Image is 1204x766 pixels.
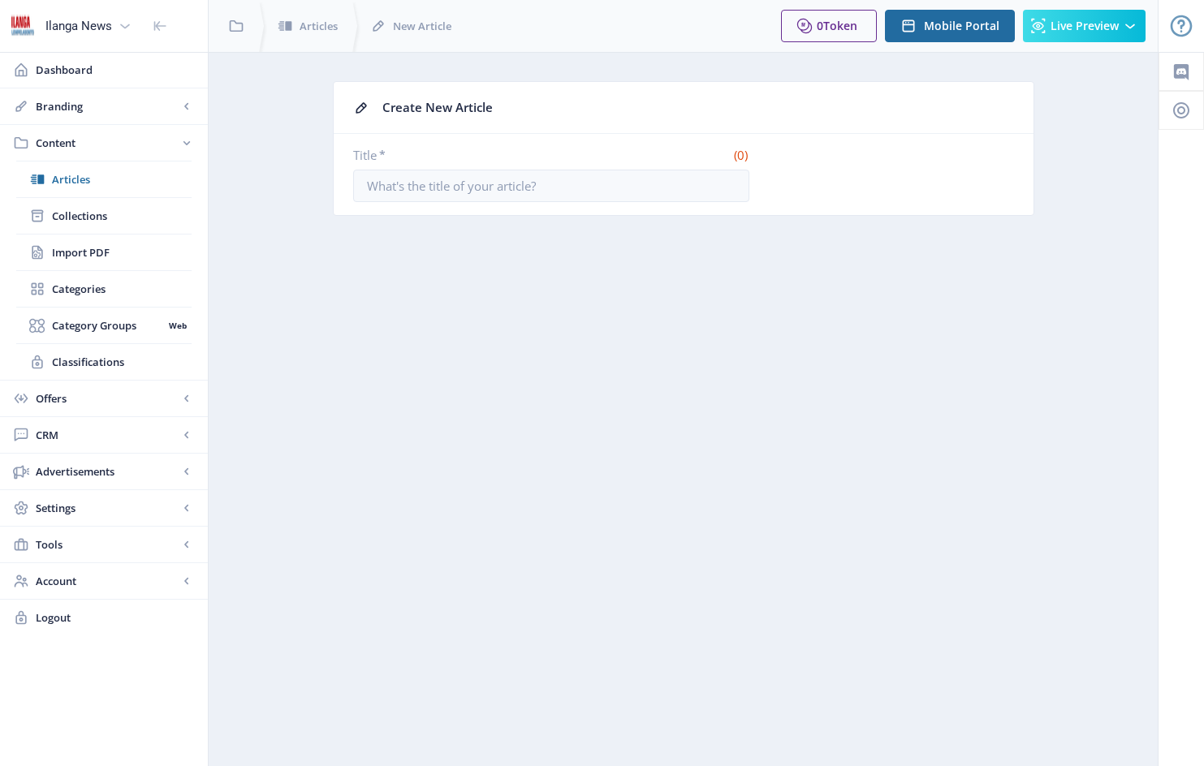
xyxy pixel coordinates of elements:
span: Tools [36,536,179,553]
img: 6e32966d-d278-493e-af78-9af65f0c2223.png [10,13,36,39]
span: Settings [36,500,179,516]
span: CRM [36,427,179,443]
a: Category GroupsWeb [16,308,192,343]
span: Live Preview [1051,19,1119,32]
span: Articles [52,171,192,187]
div: Create New Article [382,95,1014,120]
span: Mobile Portal [924,19,999,32]
button: Mobile Portal [885,10,1015,42]
nb-badge: Web [163,317,192,334]
span: Content [36,135,179,151]
span: Offers [36,390,179,407]
a: Articles [16,161,192,197]
a: Categories [16,271,192,307]
span: Category Groups [52,317,163,334]
span: Classifications [52,354,192,370]
span: Logout [36,609,195,626]
span: Articles [300,18,338,34]
div: Ilanga News [45,8,112,44]
span: Account [36,573,179,589]
span: New Article [393,18,451,34]
span: Collections [52,208,192,224]
span: Import PDF [52,244,192,260]
span: (0) [731,147,749,163]
label: Title [353,147,545,163]
button: Live Preview [1023,10,1146,42]
span: Dashboard [36,62,195,78]
a: Import PDF [16,235,192,270]
span: Advertisements [36,463,179,480]
a: Classifications [16,344,192,380]
button: 0Token [781,10,877,42]
span: Categories [52,281,192,297]
a: Collections [16,198,192,234]
input: What's the title of your article? [353,170,749,202]
span: Branding [36,98,179,114]
span: Token [823,18,857,33]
